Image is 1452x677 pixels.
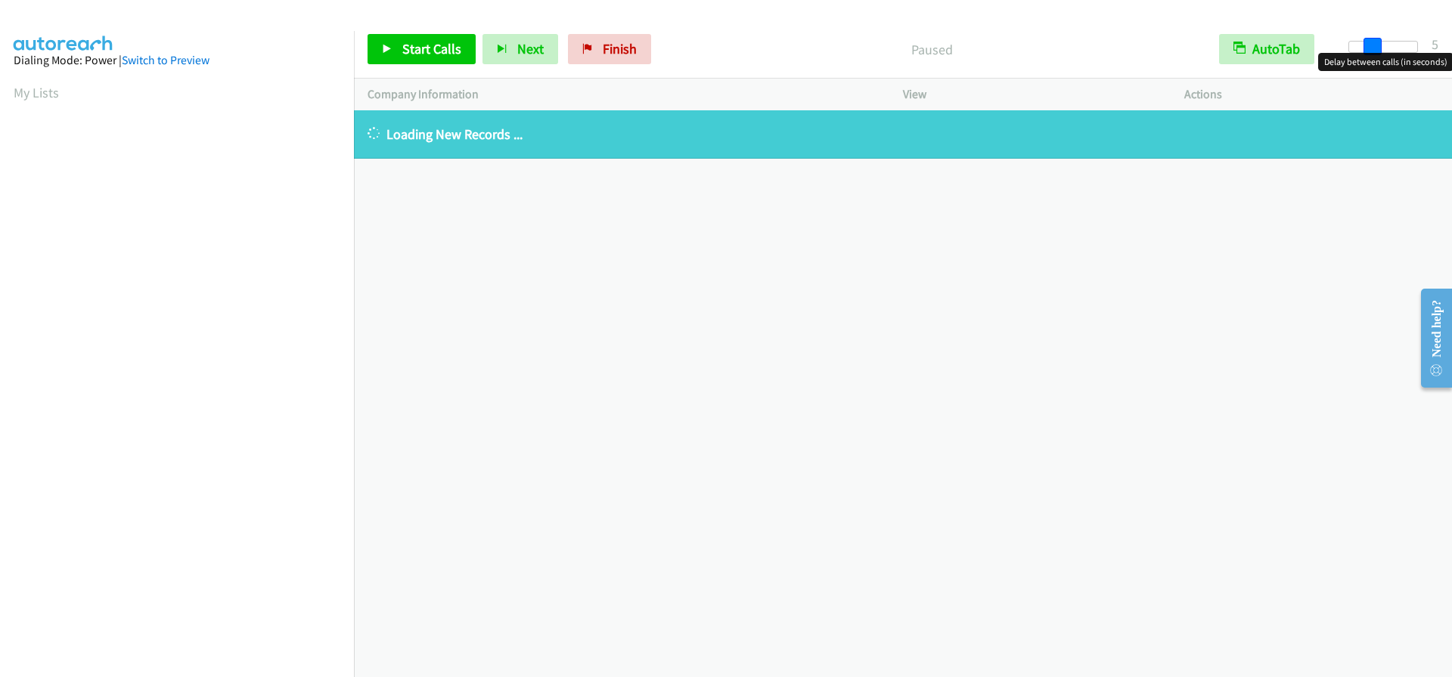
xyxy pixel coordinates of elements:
div: 5 [1432,34,1438,54]
span: Next [517,40,544,57]
div: Dialing Mode: Power | [14,51,340,70]
p: Company Information [368,85,876,104]
span: Finish [603,40,637,57]
button: Next [482,34,558,64]
p: View [903,85,1157,104]
span: Start Calls [402,40,461,57]
a: Finish [568,34,651,64]
a: My Lists [14,84,59,101]
a: Switch to Preview [122,53,209,67]
iframe: Resource Center [1408,278,1452,398]
p: Actions [1184,85,1438,104]
a: Start Calls [368,34,476,64]
p: Loading New Records ... [368,124,1438,144]
p: Paused [672,39,1192,60]
button: AutoTab [1219,34,1314,64]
